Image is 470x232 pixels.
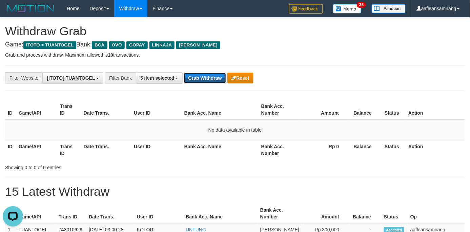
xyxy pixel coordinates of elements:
button: Reset [227,73,253,83]
th: Game/API [16,100,57,119]
th: User ID [134,204,183,223]
th: Date Trans. [86,204,134,223]
span: BCA [92,41,107,49]
th: Bank Acc. Name [183,204,258,223]
p: Grab and process withdraw. Maximum allowed is transactions. [5,52,465,58]
th: Balance [349,204,381,223]
th: ID [5,140,16,159]
th: Rp 0 [300,140,349,159]
button: Grab Withdraw [184,73,226,83]
th: Date Trans. [81,140,131,159]
strong: 10 [108,52,113,58]
img: MOTION_logo.png [5,3,57,14]
div: Filter Website [5,72,42,84]
button: [ITOTO] TUANTOGEL [42,72,103,84]
th: Balance [349,140,382,159]
th: Bank Acc. Number [259,140,300,159]
td: No data available in table [5,119,465,140]
img: Button%20Memo.svg [333,4,362,14]
span: GOPAY [126,41,148,49]
th: Bank Acc. Name [182,140,259,159]
th: Status [381,204,408,223]
th: Status [382,100,406,119]
h4: Game: Bank: [5,41,465,48]
th: Bank Acc. Number [259,100,300,119]
th: Game/API [16,140,57,159]
th: Status [382,140,406,159]
th: Balance [349,100,382,119]
th: Amount [302,204,349,223]
th: Game/API [16,204,56,223]
th: User ID [131,100,182,119]
span: [PERSON_NAME] [176,41,220,49]
img: Feedback.jpg [289,4,323,14]
th: Trans ID [56,204,86,223]
span: 5 item selected [140,75,174,81]
div: Showing 0 to 0 of 0 entries [5,161,191,171]
th: Bank Acc. Number [258,204,302,223]
th: Op [408,204,465,223]
th: ID [5,100,16,119]
button: 5 item selected [136,72,183,84]
span: OVO [109,41,125,49]
th: Action [406,140,465,159]
h1: Withdraw Grab [5,24,465,38]
th: Action [406,100,465,119]
th: Date Trans. [81,100,131,119]
th: Trans ID [57,100,81,119]
span: ITOTO > TUANTOGEL [23,41,76,49]
span: [ITOTO] TUANTOGEL [47,75,95,81]
th: Bank Acc. Name [182,100,259,119]
th: Trans ID [57,140,81,159]
th: Amount [300,100,349,119]
h1: 15 Latest Withdraw [5,185,465,198]
th: User ID [131,140,182,159]
img: panduan.png [372,4,406,13]
span: 33 [357,2,366,8]
button: Open LiveChat chat widget [3,3,23,23]
div: Filter Bank [105,72,136,84]
span: LINKAJA [149,41,175,49]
